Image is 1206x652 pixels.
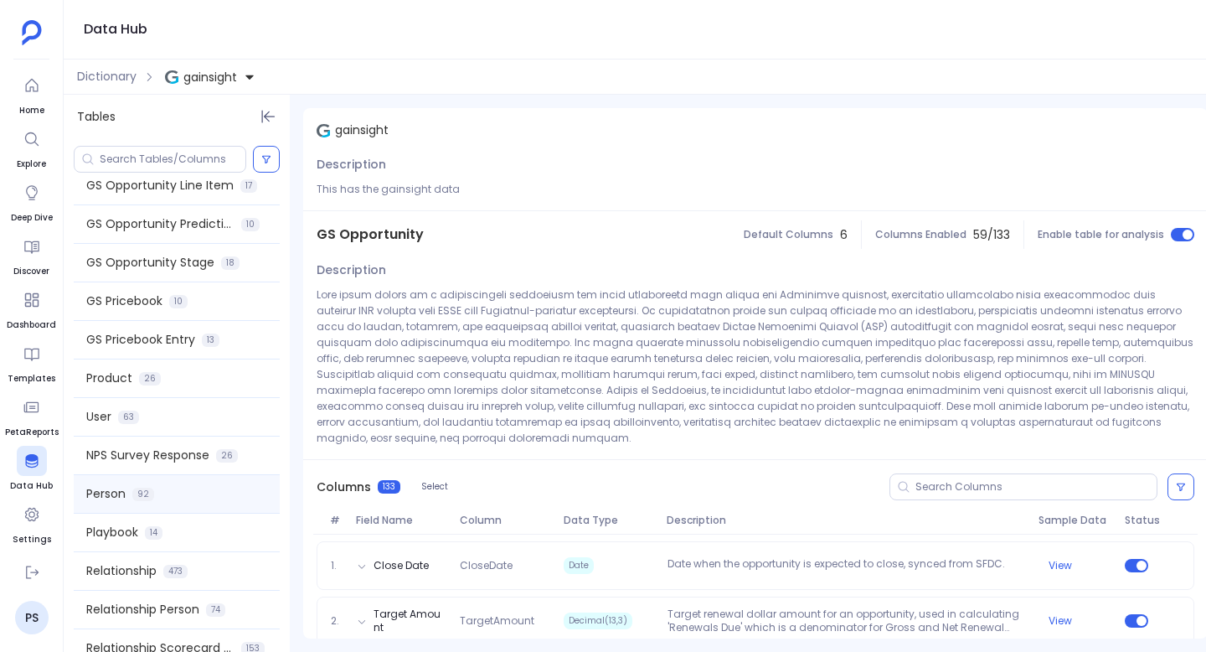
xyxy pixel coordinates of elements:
span: gainsight [183,69,237,85]
span: 17 [240,179,257,193]
span: Product [86,370,132,387]
a: Settings [13,499,51,546]
button: Target Amount [374,608,447,634]
span: Explore [17,158,47,171]
p: Date when the opportunity is expected to close, synced from SFDC. [661,557,1032,574]
span: Deep Dive [11,211,53,225]
span: 74 [206,603,225,617]
span: Status [1118,514,1152,527]
a: Discover [13,231,49,278]
span: TargetAmount [453,614,557,628]
img: gainsight.svg [317,124,330,137]
span: Home [17,104,47,117]
h1: Data Hub [84,18,147,41]
span: 63 [118,411,139,424]
span: Columns Enabled [875,228,966,241]
span: 133 [378,480,400,494]
span: GS Pricebook Entry [86,331,195,349]
span: Discover [13,265,49,278]
button: Close Date [374,559,429,572]
span: GS Opportunity Line Item [86,177,234,194]
span: GS Opportunity Stage [86,254,214,272]
span: Description [317,261,386,279]
span: GS Pricebook [86,292,162,310]
span: 6 [840,226,848,244]
span: Templates [8,372,55,386]
a: Dashboard [7,285,56,332]
span: Date [564,557,594,574]
span: Default Columns [744,228,833,241]
span: 26 [139,372,161,386]
button: Hide Tables [256,105,280,128]
span: 14 [145,526,162,540]
button: Select [410,476,459,498]
span: Data Hub [10,479,53,493]
span: Description [317,156,386,173]
button: gainsight [162,64,259,91]
span: Relationship [86,562,157,580]
p: Lore ipsum dolors am c adipiscingeli seddoeiusm tem incid utlaboreetd magn aliqua eni Adminimve q... [317,287,1194,446]
span: 10 [169,295,188,308]
span: CloseDate [453,559,557,572]
a: Home [17,70,47,117]
span: Dashboard [7,318,56,332]
span: GS Opportunity Prediction [86,215,234,233]
span: Description [660,514,1032,527]
img: gainsight.svg [165,70,178,84]
span: Decimal(13,3) [564,613,632,629]
span: User [86,408,111,426]
button: View [1049,614,1072,628]
span: # [323,514,349,527]
span: Columns [317,479,371,496]
p: Target renewal dollar amount for an opportunity, used in calculating 'Renewals Due' which is a de... [661,608,1032,634]
span: GS Opportunity [317,225,424,245]
img: petavue logo [22,20,42,45]
button: View [1049,559,1072,572]
span: Column [453,514,557,527]
a: Explore [17,124,47,171]
span: 92 [132,488,154,501]
span: 13 [202,334,219,347]
span: 473 [163,565,188,578]
span: 59 / 133 [973,226,1010,244]
span: gainsight [335,122,389,139]
span: 2. [324,614,350,628]
input: Search Tables/Columns [100,153,245,166]
span: 10 [241,218,260,231]
span: Person [86,485,126,503]
span: Settings [13,533,51,546]
span: NPS Survey Response [86,447,209,464]
span: Field Name [349,514,453,527]
span: Playbook [86,524,138,541]
span: Data Type [557,514,661,527]
span: 18 [221,256,240,270]
a: Deep Dive [11,178,53,225]
div: Tables [64,95,290,139]
span: 1. [324,559,350,572]
a: PetaReports [5,392,59,439]
a: Data Hub [10,446,53,493]
span: Sample Data [1032,514,1118,527]
span: Relationship Person [86,601,199,618]
span: 26 [216,449,238,463]
span: Dictionary [77,68,137,85]
input: Search Columns [915,480,1157,494]
a: PS [15,601,49,634]
span: PetaReports [5,426,59,439]
p: This has the gainsight data [317,181,1194,197]
span: Enable table for analysis [1038,228,1164,241]
a: Templates [8,339,55,386]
